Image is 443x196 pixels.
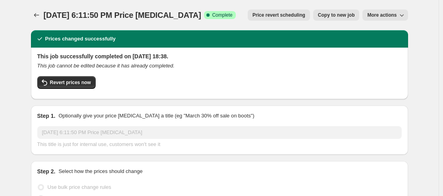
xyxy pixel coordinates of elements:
[37,141,160,147] span: This title is just for internal use, customers won't see it
[318,12,355,18] span: Copy to new job
[50,79,91,86] span: Revert prices now
[45,35,116,43] h2: Prices changed successfully
[31,10,42,21] button: Price change jobs
[37,52,402,60] h2: This job successfully completed on [DATE] 18:38.
[37,63,175,69] i: This job cannot be edited because it has already completed.
[58,112,254,120] p: Optionally give your price [MEDICAL_DATA] a title (eg "March 30% off sale on boots")
[248,10,310,21] button: Price revert scheduling
[48,184,111,190] span: Use bulk price change rules
[252,12,305,18] span: Price revert scheduling
[212,12,232,18] span: Complete
[37,76,96,89] button: Revert prices now
[367,12,397,18] span: More actions
[37,126,402,139] input: 30% off holiday sale
[37,167,56,175] h2: Step 2.
[44,11,201,19] span: [DATE] 6:11:50 PM Price [MEDICAL_DATA]
[58,167,143,175] p: Select how the prices should change
[37,112,56,120] h2: Step 1.
[362,10,408,21] button: More actions
[313,10,360,21] button: Copy to new job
